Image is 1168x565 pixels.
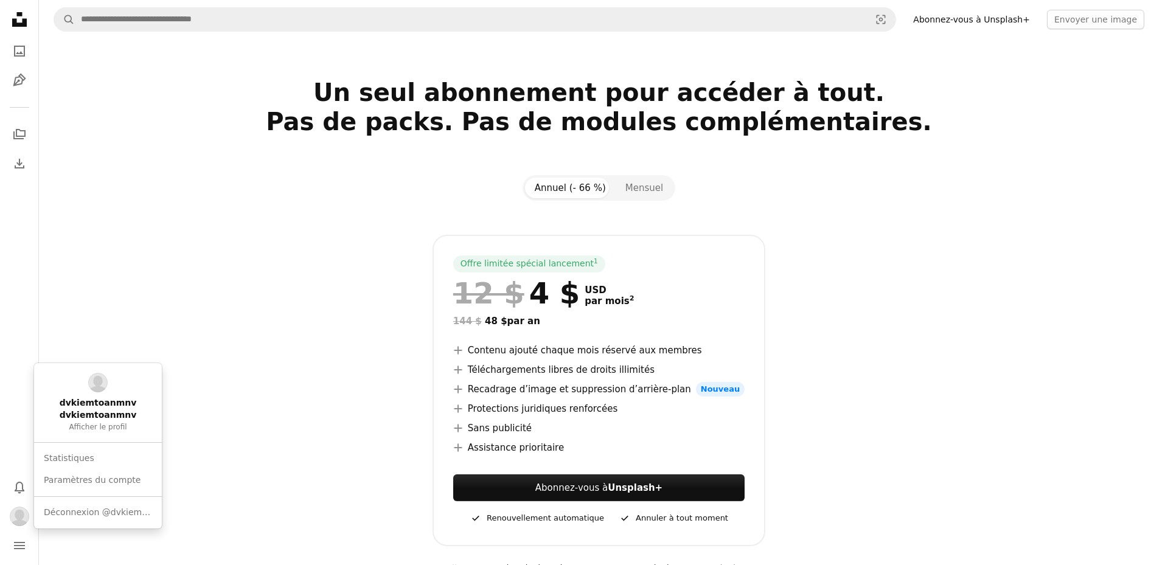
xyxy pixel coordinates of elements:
[10,507,29,526] img: Avatar de l’utilisateur dvkiemtoanmnv dvkiemtoanmnv
[69,423,127,432] span: Afficher le profil
[7,504,32,529] button: Profil
[44,507,152,519] span: Déconnexion @dvkiemtoanmnv
[34,363,162,529] div: Profil
[44,397,152,421] span: dvkiemtoanmnv dvkiemtoanmnv
[39,470,157,491] a: Paramètres du compte
[39,448,157,470] a: Statistiques
[88,373,108,392] img: Avatar de l’utilisateur dvkiemtoanmnv dvkiemtoanmnv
